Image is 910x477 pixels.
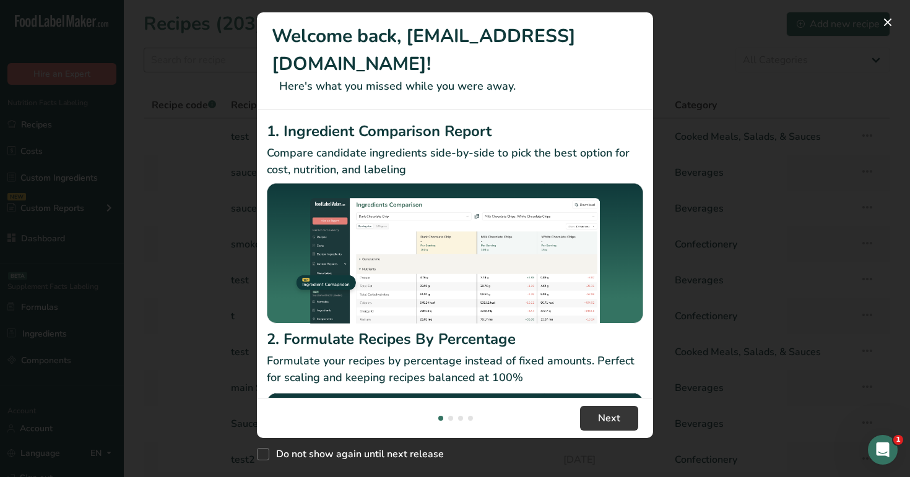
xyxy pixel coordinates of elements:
span: Do not show again until next release [269,448,444,460]
h2: 2. Formulate Recipes By Percentage [267,328,643,350]
span: 1 [893,435,903,445]
p: Here's what you missed while you were away. [272,78,638,95]
h2: 1. Ingredient Comparison Report [267,120,643,142]
p: Formulate your recipes by percentage instead of fixed amounts. Perfect for scaling and keeping re... [267,353,643,386]
p: Compare candidate ingredients side-by-side to pick the best option for cost, nutrition, and labeling [267,145,643,178]
button: Next [580,406,638,431]
h1: Welcome back, [EMAIL_ADDRESS][DOMAIN_NAME]! [272,22,638,78]
img: Ingredient Comparison Report [267,183,643,324]
span: Next [598,411,620,426]
iframe: Intercom live chat [868,435,898,465]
